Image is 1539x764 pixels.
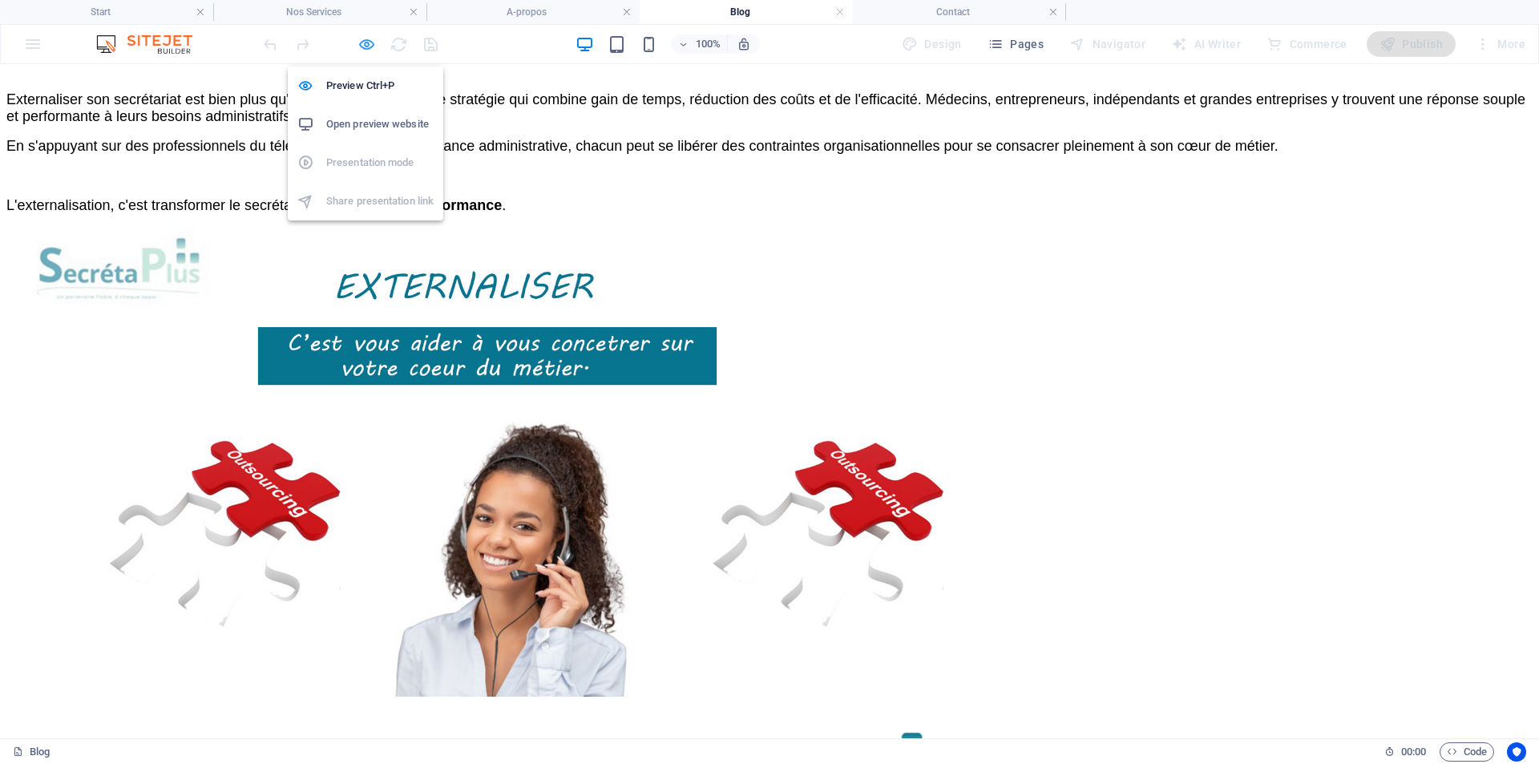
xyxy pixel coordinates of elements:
[1447,742,1487,762] span: Code
[988,36,1044,52] span: Pages
[1507,742,1526,762] button: Usercentrics
[1401,742,1426,762] span: 00 00
[13,742,50,762] a: Click to cancel selection. Double-click to open Pages
[6,74,1278,90] font: En s'appuyant sur des professionnels du télésecrétariat et de l'assistance administrative, chacun...
[502,133,506,149] font: .
[981,31,1050,57] button: Pages
[1384,742,1427,762] h6: Session time
[695,34,721,54] h6: 100%
[1412,746,1415,758] span: :
[640,3,853,21] h4: Blog
[1440,742,1494,762] button: Code
[671,34,728,54] button: 100%
[326,115,434,134] h6: Open preview website
[326,76,434,95] h6: Preview Ctrl+P
[92,34,212,54] img: Editor Logo
[6,133,352,149] font: L'externalisation, c'est transformer le secrétariat en un
[737,37,751,51] i: On resize automatically adjust zoom level to fit chosen device.
[352,133,502,149] font: levier de performance
[426,3,640,21] h4: A-propos
[853,3,1066,21] h4: Contact
[6,27,1525,60] font: Externaliser son secrétariat est bien plus qu'une tendance : c'est une stratégie qui combine gain...
[895,31,968,57] div: Design (Ctrl+Alt+Y)
[213,3,426,21] h4: Nos Services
